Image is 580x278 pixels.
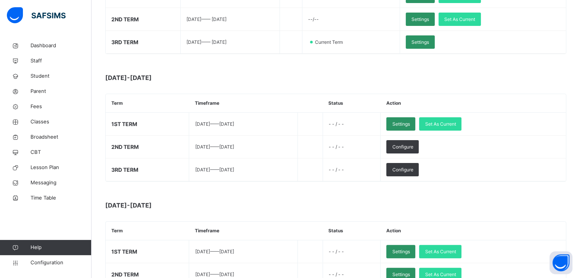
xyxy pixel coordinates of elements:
[189,94,297,113] th: Timeframe
[302,8,400,31] td: --/--
[195,272,234,277] span: [DATE] —— [DATE]
[323,222,381,240] th: Status
[392,121,410,128] span: Settings
[392,271,410,278] span: Settings
[314,39,347,46] span: Current Term
[425,248,456,255] span: Set As Current
[411,16,429,23] span: Settings
[106,222,189,240] th: Term
[549,251,572,274] button: Open asap
[329,144,344,150] span: - - / - -
[329,167,344,173] span: - - / - -
[7,7,66,23] img: safsims
[31,88,92,95] span: Parent
[31,42,92,50] span: Dashboard
[31,103,92,110] span: Fees
[381,222,566,240] th: Action
[31,118,92,126] span: Classes
[31,244,91,251] span: Help
[31,179,92,187] span: Messaging
[195,144,234,150] span: [DATE] —— [DATE]
[444,16,475,23] span: Set As Current
[31,149,92,156] span: CBT
[323,94,381,113] th: Status
[111,121,137,127] span: 1ST TERM
[195,167,234,173] span: [DATE] —— [DATE]
[381,94,566,113] th: Action
[111,144,139,150] span: 2ND TERM
[105,73,258,82] span: [DATE]-[DATE]
[329,249,344,254] span: - - / - -
[31,133,92,141] span: Broadsheet
[425,121,456,128] span: Set As Current
[111,271,139,278] span: 2ND TERM
[195,121,234,127] span: [DATE] —— [DATE]
[392,248,410,255] span: Settings
[186,39,227,45] span: [DATE] —— [DATE]
[31,164,92,171] span: Lesson Plan
[105,201,258,210] span: [DATE]-[DATE]
[195,249,234,254] span: [DATE] —— [DATE]
[392,144,413,150] span: Configure
[31,72,92,80] span: Student
[31,57,92,65] span: Staff
[31,194,92,202] span: Time Table
[425,271,456,278] span: Set As Current
[111,166,138,173] span: 3RD TERM
[31,259,91,267] span: Configuration
[411,39,429,46] span: Settings
[329,272,344,277] span: - - / - -
[111,39,138,45] span: 3RD TERM
[189,222,297,240] th: Timeframe
[106,94,189,113] th: Term
[111,16,139,22] span: 2ND TERM
[111,248,137,255] span: 1ST TERM
[186,16,227,22] span: [DATE] —— [DATE]
[329,121,344,127] span: - - / - -
[392,166,413,173] span: Configure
